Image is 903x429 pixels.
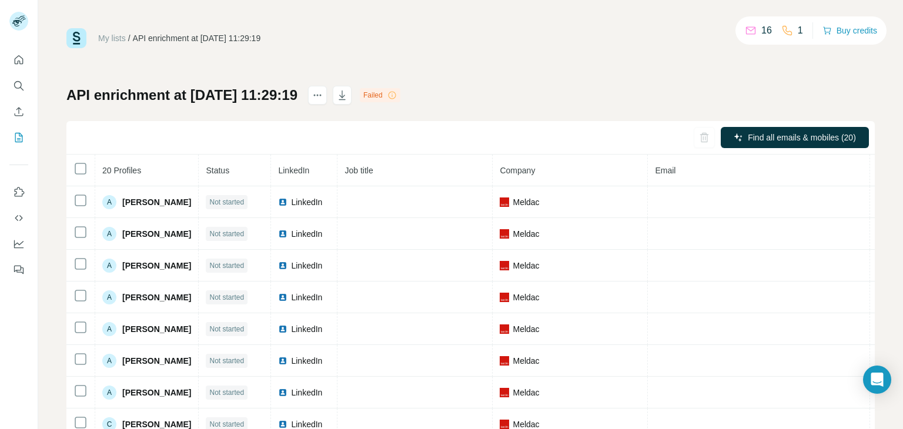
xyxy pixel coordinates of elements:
[291,196,322,208] span: LinkedIn
[9,233,28,254] button: Dashboard
[500,420,509,429] img: company-logo
[513,355,539,367] span: Meldac
[9,182,28,203] button: Use Surfe on LinkedIn
[102,166,141,175] span: 20 Profiles
[513,323,539,335] span: Meldac
[500,261,509,270] img: company-logo
[513,291,539,303] span: Meldac
[9,127,28,148] button: My lists
[278,197,287,207] img: LinkedIn logo
[209,197,244,207] span: Not started
[102,322,116,336] div: A
[360,88,400,102] div: Failed
[209,356,244,366] span: Not started
[122,355,191,367] span: [PERSON_NAME]
[500,229,509,239] img: company-logo
[278,229,287,239] img: LinkedIn logo
[122,228,191,240] span: [PERSON_NAME]
[513,228,539,240] span: Meldac
[98,33,126,43] a: My lists
[513,260,539,272] span: Meldac
[761,24,772,38] p: 16
[133,32,261,44] div: API enrichment at [DATE] 11:29:19
[500,293,509,302] img: company-logo
[9,207,28,229] button: Use Surfe API
[291,291,322,303] span: LinkedIn
[278,420,287,429] img: LinkedIn logo
[9,49,28,71] button: Quick start
[122,196,191,208] span: [PERSON_NAME]
[102,259,116,273] div: A
[345,166,373,175] span: Job title
[798,24,803,38] p: 1
[122,387,191,398] span: [PERSON_NAME]
[278,261,287,270] img: LinkedIn logo
[278,293,287,302] img: LinkedIn logo
[102,290,116,304] div: A
[291,228,322,240] span: LinkedIn
[209,324,244,334] span: Not started
[308,86,327,105] button: actions
[66,28,86,48] img: Surfe Logo
[122,260,191,272] span: [PERSON_NAME]
[291,260,322,272] span: LinkedIn
[66,86,297,105] h1: API enrichment at [DATE] 11:29:19
[291,387,322,398] span: LinkedIn
[9,259,28,280] button: Feedback
[721,127,869,148] button: Find all emails & mobiles (20)
[500,166,535,175] span: Company
[748,132,856,143] span: Find all emails & mobiles (20)
[500,356,509,366] img: company-logo
[500,388,509,397] img: company-logo
[278,356,287,366] img: LinkedIn logo
[513,387,539,398] span: Meldac
[9,101,28,122] button: Enrich CSV
[291,355,322,367] span: LinkedIn
[102,354,116,368] div: A
[128,32,131,44] li: /
[102,227,116,241] div: A
[500,197,509,207] img: company-logo
[102,195,116,209] div: A
[863,366,891,394] div: Open Intercom Messenger
[209,260,244,271] span: Not started
[209,229,244,239] span: Not started
[209,292,244,303] span: Not started
[278,388,287,397] img: LinkedIn logo
[206,166,229,175] span: Status
[822,22,877,39] button: Buy credits
[500,324,509,334] img: company-logo
[513,196,539,208] span: Meldac
[9,75,28,96] button: Search
[278,166,309,175] span: LinkedIn
[655,166,675,175] span: Email
[122,291,191,303] span: [PERSON_NAME]
[122,323,191,335] span: [PERSON_NAME]
[102,386,116,400] div: A
[209,387,244,398] span: Not started
[278,324,287,334] img: LinkedIn logo
[291,323,322,335] span: LinkedIn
